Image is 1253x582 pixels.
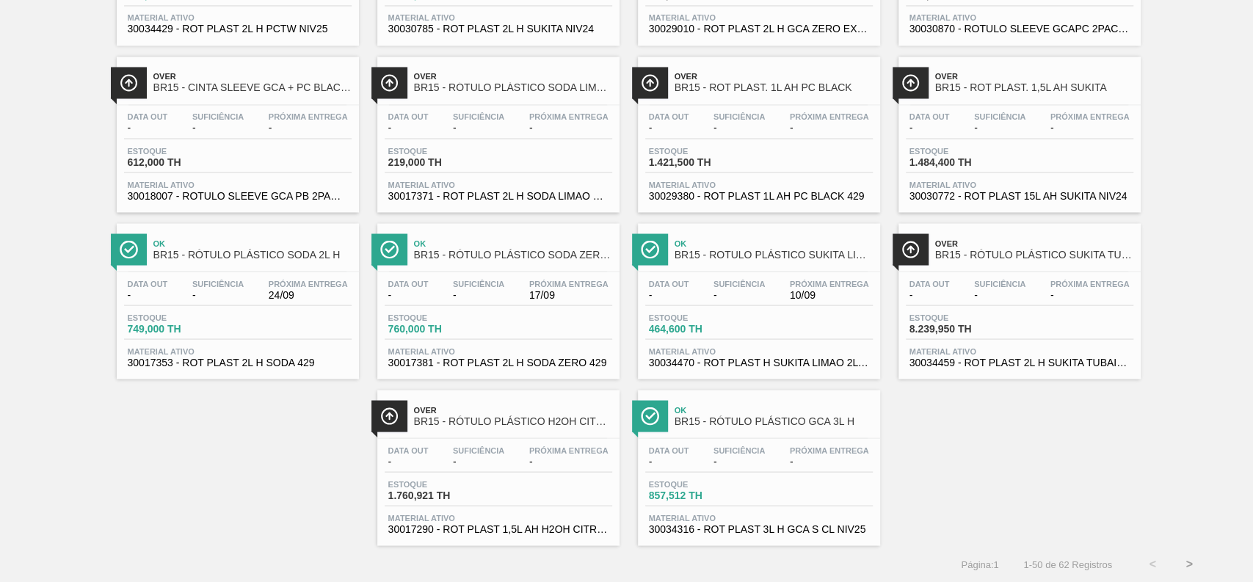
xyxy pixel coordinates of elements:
span: Data out [128,112,168,121]
span: - [388,289,429,300]
span: Suficiência [713,445,765,454]
span: - [713,289,765,300]
span: 24/09 [269,289,348,300]
img: Ícone [380,73,399,92]
span: BR15 - ROT PLAST. 1L AH PC BLACK [675,82,873,93]
button: > [1171,545,1207,582]
span: BR15 - RÓTULO PLÁSTICO H2OH CITRUS 1,5L AH [414,415,612,426]
span: 30034316 - ROT PLAST 3L H GCA S CL NIV25 [649,523,869,534]
a: ÍconeOverBR15 - ROT PLAST. 1,5L AH SUKITAData out-Suficiência-Próxima Entrega-Estoque1.484,400 TH... [887,46,1148,212]
span: Próxima Entrega [269,279,348,288]
span: - [453,123,504,134]
span: - [909,289,950,300]
span: 30029380 - ROT PLAST 1L AH PC BLACK 429 [649,190,869,201]
span: Material ativo [649,513,869,522]
span: Suficiência [713,112,765,121]
span: 17/09 [529,289,609,300]
span: Estoque [909,146,1012,155]
span: 612,000 TH [128,156,230,167]
span: 30030772 - ROT PLAST 15L AH SUKITA NIV24 [909,190,1130,201]
span: - [1050,289,1130,300]
span: Próxima Entrega [1050,279,1130,288]
span: - [192,289,244,300]
a: ÍconeOkBR15 - RÓTULO PLÁSTICO SODA ZERO 2L HData out-Suficiência-Próxima Entrega17/09Estoque760,0... [366,212,627,379]
span: Página : 1 [961,559,998,570]
span: Suficiência [453,279,504,288]
span: Material ativo [909,180,1130,189]
span: 760,000 TH [388,323,491,334]
span: 10/09 [790,289,869,300]
span: Data out [128,279,168,288]
span: 30030785 - ROT PLAST 2L H SUKITA NIV24 [388,23,609,34]
span: 219,000 TH [388,156,491,167]
span: Suficiência [974,279,1025,288]
span: Estoque [649,146,752,155]
span: Data out [649,279,689,288]
span: Suficiência [192,112,244,121]
span: - [128,123,168,134]
span: 30034470 - ROT PLAST H SUKITA LIMAO 2L NIV25 [649,357,869,368]
span: Ok [675,405,873,414]
span: Estoque [388,479,491,488]
span: Material ativo [128,180,348,189]
span: - [192,123,244,134]
span: Próxima Entrega [269,112,348,121]
span: BR15 - RÓTULO PLÁSTICO SODA ZERO 2L H [414,249,612,260]
span: Over [414,405,612,414]
span: Over [675,72,873,81]
span: - [909,123,950,134]
span: - [649,289,689,300]
span: 30030870 - ROTULO SLEEVE GCAPC 2PACK2L NIV24 [909,23,1130,34]
span: Material ativo [388,346,609,355]
span: Over [935,72,1133,81]
span: - [529,456,609,467]
span: - [649,456,689,467]
span: Material ativo [649,13,869,22]
span: Data out [388,112,429,121]
span: BR15 - RÓTULO PLÁSTICO SODA 2L H [153,249,352,260]
span: Material ativo [388,180,609,189]
span: - [713,456,765,467]
span: Estoque [128,313,230,321]
span: Data out [649,445,689,454]
span: 30017381 - ROT PLAST 2L H SODA ZERO 429 [388,357,609,368]
span: Suficiência [974,112,1025,121]
span: 749,000 TH [128,323,230,334]
img: Ícone [641,73,659,92]
img: Ícone [641,240,659,258]
span: Estoque [388,146,491,155]
span: BR15 - RÓTULO PLÁSTICO GCA 3L H [675,415,873,426]
span: - [790,123,869,134]
button: < [1134,545,1171,582]
a: ÍconeOkBR15 - ROTULO PLÁSTICO SUKITA LIMÃO 2L HData out-Suficiência-Próxima Entrega10/09Estoque46... [627,212,887,379]
span: Suficiência [453,445,504,454]
span: Próxima Entrega [1050,112,1130,121]
span: Material ativo [388,513,609,522]
span: - [649,123,689,134]
span: Material ativo [128,346,348,355]
a: ÍconeOkBR15 - RÓTULO PLÁSTICO GCA 3L HData out-Suficiência-Próxima Entrega-Estoque857,512 THMater... [627,379,887,545]
span: 857,512 TH [649,490,752,501]
span: Próxima Entrega [529,112,609,121]
span: Data out [909,279,950,288]
span: - [974,123,1025,134]
span: Suficiência [192,279,244,288]
a: ÍconeOverBR15 - RÓTULO PLÁSTICO H2OH CITRUS 1,5L AHData out-Suficiência-Próxima Entrega-Estoque1.... [366,379,627,545]
span: 30017353 - ROT PLAST 2L H SODA 429 [128,357,348,368]
span: Material ativo [909,13,1130,22]
span: - [974,289,1025,300]
span: Data out [909,112,950,121]
span: BR15 - RÓTULO PLÁSTICO SODA LIMÃO MP 2L H [414,82,612,93]
span: - [1050,123,1130,134]
a: ÍconeOverBR15 - RÓTULO PLÁSTICO SUKITA TUBAINA 2L HData out-Suficiência-Próxima Entrega-Estoque8.... [887,212,1148,379]
span: Próxima Entrega [529,279,609,288]
span: Próxima Entrega [790,445,869,454]
span: BR15 - ROTULO PLÁSTICO SUKITA LIMÃO 2L H [675,249,873,260]
span: 464,600 TH [649,323,752,334]
img: Ícone [380,407,399,425]
span: Estoque [128,146,230,155]
span: 1.760,921 TH [388,490,491,501]
a: ÍconeOkBR15 - RÓTULO PLÁSTICO SODA 2L HData out-Suficiência-Próxima Entrega24/09Estoque749,000 TH... [106,212,366,379]
img: Ícone [120,73,138,92]
span: Over [414,72,612,81]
